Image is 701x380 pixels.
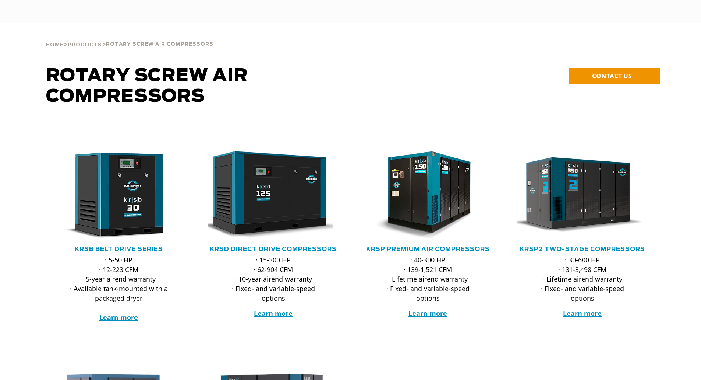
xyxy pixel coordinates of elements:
[46,43,64,48] span: Home
[68,43,102,48] span: Products
[53,151,184,240] div: krsb30
[48,151,179,240] img: krsb30
[106,42,213,47] span: Rotary Screw Air Compressors
[75,246,163,252] a: KRSB Belt Drive Series
[520,246,645,252] a: KRSP2 Two-Stage Compressors
[223,255,324,303] p: · 15-200 HP · 62-904 CFM · 10-year airend warranty · Fixed- and variable-speed options
[46,41,64,48] a: Home
[511,151,642,240] img: krsp350
[99,313,138,322] a: Learn more
[210,246,337,252] a: KRSD Direct Drive Compressors
[569,68,660,84] a: CONTACT US
[408,309,447,318] a: Learn more
[377,255,479,303] p: · 40-300 HP · 139-1,521 CFM · Lifetime airend warranty · Fixed- and variable-speed options
[46,23,213,51] div: > >
[68,255,170,322] p: · 5-50 HP · 12-223 CFM · 5-year airend warranty · Available tank-mounted with a packaged dryer
[563,309,602,318] a: Learn more
[366,246,490,252] a: KRSP Premium Air Compressors
[362,151,493,240] div: krsp150
[532,255,633,303] p: · 30-600 HP · 131-3,498 CFM · Lifetime airend warranty · Fixed- and variable-speed options
[202,151,333,240] img: krsd125
[46,67,248,105] span: Rotary Screw Air Compressors
[254,309,293,318] a: Learn more
[208,151,339,240] div: krsd125
[592,72,631,80] span: CONTACT US
[68,41,102,48] a: Products
[357,151,488,240] img: krsp150
[517,151,648,240] div: krsp350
